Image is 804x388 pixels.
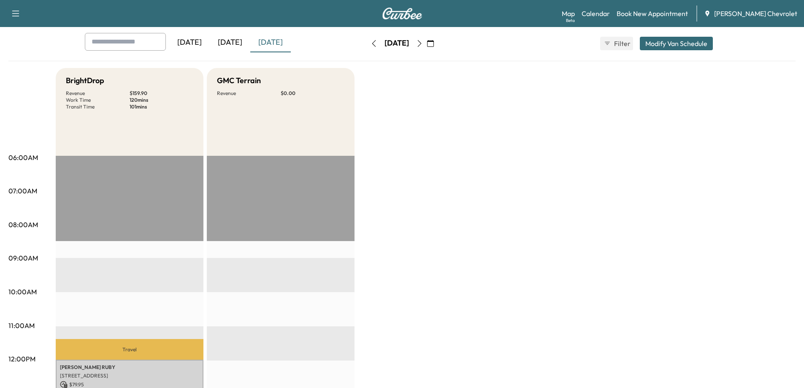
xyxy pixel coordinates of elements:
[8,253,38,263] p: 09:00AM
[60,372,199,379] p: [STREET_ADDRESS]
[582,8,610,19] a: Calendar
[8,287,37,297] p: 10:00AM
[281,90,344,97] p: $ 0.00
[8,186,37,196] p: 07:00AM
[566,17,575,24] div: Beta
[169,33,210,52] div: [DATE]
[8,220,38,230] p: 08:00AM
[130,90,193,97] p: $ 159.90
[384,38,409,49] div: [DATE]
[250,33,291,52] div: [DATE]
[640,37,713,50] button: Modify Van Schedule
[66,75,104,87] h5: BrightDrop
[66,90,130,97] p: Revenue
[382,8,422,19] img: Curbee Logo
[8,354,35,364] p: 12:00PM
[217,75,261,87] h5: GMC Terrain
[614,38,629,49] span: Filter
[600,37,633,50] button: Filter
[66,97,130,103] p: Work Time
[217,90,281,97] p: Revenue
[130,97,193,103] p: 120 mins
[617,8,688,19] a: Book New Appointment
[56,339,203,359] p: Travel
[8,152,38,163] p: 06:00AM
[60,364,199,371] p: [PERSON_NAME] RUBY
[66,103,130,110] p: Transit Time
[210,33,250,52] div: [DATE]
[562,8,575,19] a: MapBeta
[8,320,35,331] p: 11:00AM
[130,103,193,110] p: 101 mins
[714,8,797,19] span: [PERSON_NAME] Chevrolet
